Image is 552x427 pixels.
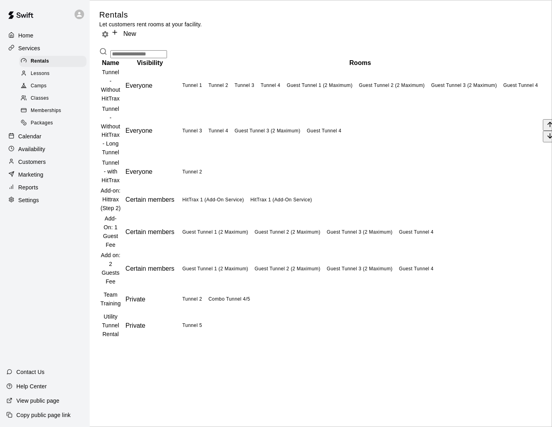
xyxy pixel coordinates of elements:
p: Copy public page link [16,411,71,419]
span: Guest Tunnel 2 (2 Maximum) [359,83,425,88]
a: Customers [6,156,83,168]
div: This service is visible to all of your customers [122,127,178,134]
a: Settings [6,194,83,206]
p: Home [18,31,33,39]
div: Memberships [19,105,86,116]
span: Tunnel 4 [208,128,228,134]
span: Guest Tunnel 4 [399,266,434,272]
span: Tunnel 1 [183,83,202,88]
span: Certain members [122,265,178,272]
p: Settings [18,196,39,204]
a: Calendar [6,130,83,142]
div: Classes [19,93,86,104]
a: Camps [19,80,90,92]
h6: Tunnel - Without HitTrax [100,68,121,103]
p: Reports [18,183,38,191]
span: Tunnel 2 [183,169,202,175]
h6: Add-on: Hittrax (Step 2) [100,187,121,213]
p: Calendar [18,132,41,140]
span: Combo Tunnel 4/5 [208,296,250,302]
a: Memberships [19,105,90,117]
a: New [111,30,136,37]
div: This service is visible to only customers with certain memberships. Check the service pricing for... [122,228,178,236]
span: Everyone [122,82,156,89]
span: Guest Tunnel 4 [399,229,434,235]
a: Availability [6,143,83,155]
div: This service is hidden, and can only be accessed via a direct link [122,296,178,303]
span: Camps [31,82,47,90]
span: Everyone [122,127,156,134]
span: Tunnel 2 [208,83,228,88]
span: Private [122,296,149,303]
span: Guest Tunnel 3 (2 Maximum) [235,128,301,134]
a: Packages [19,117,90,130]
a: Rentals [19,55,90,67]
span: Guest Tunnel 3 (2 Maximum) [327,266,393,272]
span: Guest Tunnel 3 (2 Maximum) [327,229,393,235]
p: Availability [18,145,45,153]
span: Guest Tunnel 1 (2 Maximum) [183,266,248,272]
b: Visibility [137,59,163,66]
span: Guest Tunnel 1 (2 Maximum) [287,83,352,88]
span: Lessons [31,70,50,78]
span: Tunnel 5 [183,323,202,328]
div: This service is hidden, and can only be accessed via a direct link [122,322,178,329]
span: Guest Tunnel 2 (2 Maximum) [255,266,320,272]
span: Packages [31,119,53,127]
a: Classes [19,92,90,105]
p: Contact Us [16,368,45,376]
span: Tunnel 3 [235,83,254,88]
a: Reports [6,181,83,193]
span: Memberships [31,107,61,115]
p: Let customers rent rooms at your facility. [99,20,202,28]
span: Classes [31,94,49,102]
div: This service is visible to all of your customers [122,168,178,175]
b: Name [102,59,120,66]
div: Packages [19,118,86,129]
span: Rentals [31,57,49,65]
h6: Team Training [100,291,121,308]
span: HitTrax 1 (Add-On Service) [183,197,244,203]
span: Guest Tunnel 4 [503,83,538,88]
b: Rooms [350,59,371,66]
div: This service is visible to only customers with certain memberships. Check the service pricing for... [122,265,178,272]
h5: Rentals [99,10,202,20]
span: Everyone [122,168,156,175]
span: Guest Tunnel 1 (2 Maximum) [183,229,248,235]
div: Camps [19,81,86,92]
p: Marketing [18,171,43,179]
h6: Add on: 2 Guests Fee [100,251,121,286]
p: View public page [16,397,59,405]
a: Marketing [6,169,83,181]
div: Rentals [19,56,86,67]
p: Help Center [16,382,47,390]
div: This service is visible to only customers with certain memberships. Check the service pricing for... [122,196,178,203]
a: Lessons [19,67,90,80]
h6: Utility Tunnel Rental [100,313,121,339]
div: Lessons [19,68,86,79]
p: Services [18,44,40,52]
button: Rental settings [99,28,111,40]
p: Customers [18,158,46,166]
span: Tunnel 2 [183,296,202,302]
a: Home [6,30,83,41]
span: Guest Tunnel 3 (2 Maximum) [431,83,497,88]
a: Services [6,42,83,54]
h6: Tunnel - Without HitTrax - Long Tunnel [100,105,121,157]
span: Tunnel 3 [183,128,202,134]
span: Private [122,322,149,329]
span: Tunnel 4 [261,83,280,88]
h6: Add-On: 1 Guest Fee [100,214,121,250]
span: HitTrax 1 (Add-On Service) [250,197,312,203]
span: Guest Tunnel 4 [307,128,342,134]
span: Guest Tunnel 2 (2 Maximum) [255,229,320,235]
span: Certain members [122,196,178,203]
